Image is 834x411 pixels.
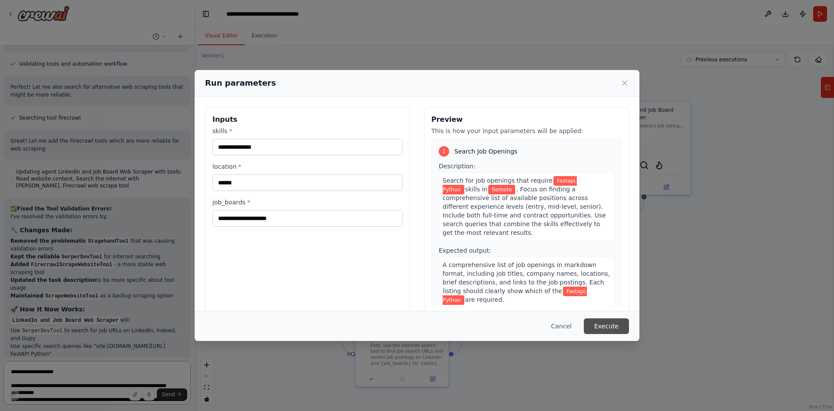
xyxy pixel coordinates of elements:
button: Cancel [544,318,579,334]
div: 1 [439,146,449,157]
span: skills in [465,186,488,193]
h3: Preview [431,114,622,125]
label: job_boards [212,198,403,207]
span: Variable: skills [443,176,577,194]
span: A comprehensive list of job openings in markdown format, including job titles, company names, loc... [443,261,610,294]
span: Variable: location [488,185,515,194]
span: Search Job Openings [454,147,517,156]
p: This is how your input parameters will be applied: [431,127,622,135]
span: are required. [465,296,504,303]
button: Execute [584,318,629,334]
span: Expected output: [439,247,491,254]
span: Variable: skills [443,287,587,305]
span: Search for job openings that require [443,177,553,184]
h3: Inputs [212,114,403,125]
span: Description: [439,163,475,170]
h2: Run parameters [205,77,276,89]
label: location [212,162,403,171]
label: skills [212,127,403,135]
span: . Focus on finding a comprehensive list of available positions across different experience levels... [443,186,606,236]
